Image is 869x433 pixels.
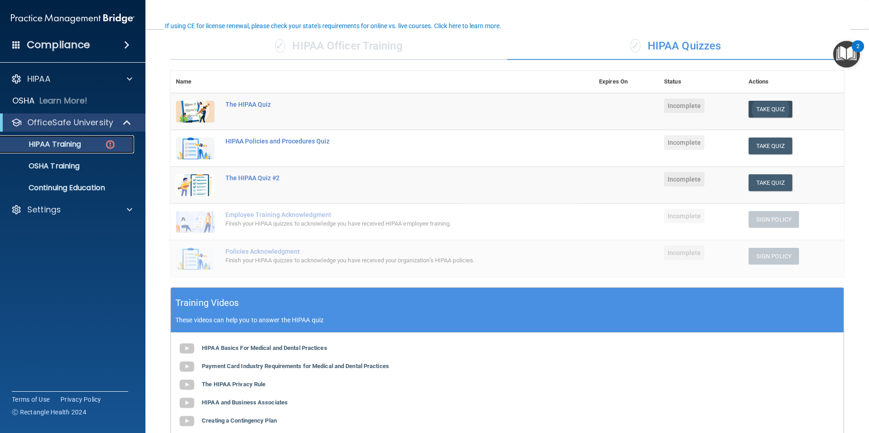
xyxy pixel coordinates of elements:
p: Continuing Education [6,183,130,192]
img: gray_youtube_icon.38fcd6cc.png [178,340,196,358]
img: gray_youtube_icon.38fcd6cc.png [178,412,196,430]
div: The HIPAA Quiz #2 [225,174,548,182]
button: Sign Policy [749,248,799,265]
span: Ⓒ Rectangle Health 2024 [12,408,86,417]
span: Incomplete [664,135,704,150]
button: Sign Policy [749,211,799,228]
div: Finish your HIPAA quizzes to acknowledge you have received your organization’s HIPAA policies. [225,255,548,266]
div: HIPAA Officer Training [170,33,507,60]
a: HIPAA [11,74,132,84]
b: Creating a Contingency Plan [202,417,277,424]
img: gray_youtube_icon.38fcd6cc.png [178,358,196,376]
span: ✓ [275,39,285,53]
button: Take Quiz [749,138,792,154]
a: Settings [11,204,132,215]
div: Policies Acknowledgment [225,248,548,255]
div: Finish your HIPAA quizzes to acknowledge you have received HIPAA employee training. [225,218,548,229]
b: Payment Card Industry Requirements for Medical and Dental Practices [202,363,389,369]
button: Open Resource Center, 2 new notifications [833,41,860,68]
div: Employee Training Acknowledgment [225,211,548,218]
b: The HIPAA Privacy Rule [202,381,265,388]
span: ✓ [630,39,640,53]
th: Status [659,71,743,93]
p: OSHA Training [6,162,80,171]
th: Expires On [594,71,659,93]
p: OSHA [12,95,35,106]
p: Settings [27,204,61,215]
th: Actions [743,71,844,93]
div: 2 [856,46,859,58]
b: HIPAA Basics For Medical and Dental Practices [202,344,327,351]
a: Privacy Policy [60,395,101,404]
th: Name [170,71,220,93]
a: OfficeSafe University [11,117,132,128]
p: HIPAA [27,74,50,84]
div: HIPAA Quizzes [507,33,844,60]
b: HIPAA and Business Associates [202,399,288,406]
img: danger-circle.6113f641.png [105,139,116,150]
span: Incomplete [664,98,704,113]
div: The HIPAA Quiz [225,101,548,108]
img: PMB logo [11,10,135,28]
p: These videos can help you to answer the HIPAA quiz [175,316,839,324]
div: If using CE for license renewal, please check your state's requirements for online vs. live cours... [165,23,501,29]
div: HIPAA Policies and Procedures Quiz [225,138,548,145]
p: OfficeSafe University [27,117,113,128]
a: Terms of Use [12,395,50,404]
p: Learn More! [40,95,88,106]
button: Take Quiz [749,174,792,191]
span: Incomplete [664,209,704,223]
img: gray_youtube_icon.38fcd6cc.png [178,394,196,412]
button: If using CE for license renewal, please check your state's requirements for online vs. live cours... [164,21,503,30]
span: Incomplete [664,246,704,260]
h4: Compliance [27,39,90,51]
span: Incomplete [664,172,704,187]
p: HIPAA Training [6,140,81,149]
img: gray_youtube_icon.38fcd6cc.png [178,376,196,394]
h5: Training Videos [175,295,239,311]
button: Take Quiz [749,101,792,118]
